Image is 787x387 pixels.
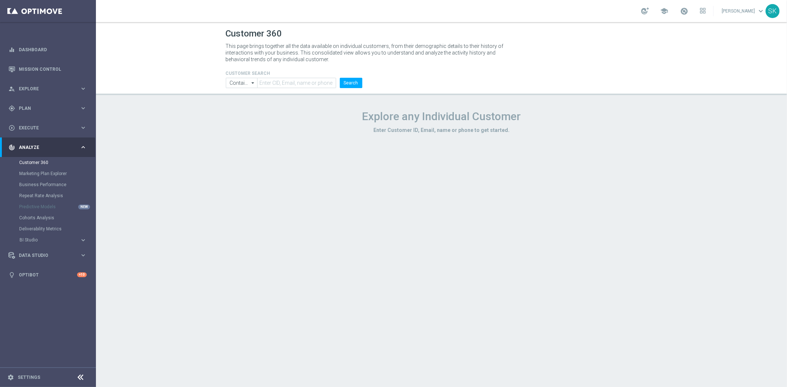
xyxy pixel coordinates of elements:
h4: CUSTOMER SEARCH [226,71,362,76]
i: keyboard_arrow_right [80,124,87,131]
p: This page brings together all the data available on individual customers, from their demographic ... [226,43,510,63]
a: Optibot [19,265,77,285]
button: BI Studio keyboard_arrow_right [19,237,87,243]
span: school [660,7,668,15]
div: Execute [8,125,80,131]
div: Optibot [8,265,87,285]
a: Customer 360 [19,160,77,165]
i: keyboard_arrow_right [80,105,87,112]
span: BI Studio [20,238,72,242]
input: Contains [226,78,258,88]
a: Dashboard [19,40,87,59]
i: person_search [8,86,15,92]
div: Repeat Rate Analysis [19,190,95,201]
h1: Customer 360 [226,28,657,39]
button: Data Studio keyboard_arrow_right [8,252,87,258]
a: Business Performance [19,182,77,188]
div: NEW [78,205,90,209]
div: Data Studio [8,252,80,259]
div: Deliverability Metrics [19,223,95,234]
div: Analyze [8,144,80,151]
i: keyboard_arrow_right [80,252,87,259]
div: Predictive Models [19,201,95,212]
i: play_circle_outline [8,125,15,131]
a: Mission Control [19,59,87,79]
a: Repeat Rate Analysis [19,193,77,199]
button: play_circle_outline Execute keyboard_arrow_right [8,125,87,131]
div: +10 [77,272,87,277]
i: settings [7,374,14,381]
a: Settings [18,375,40,380]
a: Deliverability Metrics [19,226,77,232]
button: lightbulb Optibot +10 [8,272,87,278]
div: Business Performance [19,179,95,190]
div: SK [766,4,780,18]
div: Customer 360 [19,157,95,168]
button: person_search Explore keyboard_arrow_right [8,86,87,92]
i: keyboard_arrow_right [80,237,87,244]
div: Cohorts Analysis [19,212,95,223]
i: equalizer [8,46,15,53]
a: Cohorts Analysis [19,215,77,221]
div: Marketing Plan Explorer [19,168,95,179]
a: [PERSON_NAME]keyboard_arrow_down [721,6,766,17]
i: keyboard_arrow_right [80,85,87,92]
span: Execute [19,126,80,130]
button: Search [340,78,362,88]
div: BI Studio [19,234,95,245]
i: lightbulb [8,272,15,278]
div: Dashboard [8,40,87,59]
span: Explore [19,87,80,91]
input: Enter CID, Email, name or phone [257,78,336,88]
i: arrow_drop_down [249,78,257,88]
button: equalizer Dashboard [8,47,87,53]
span: Analyze [19,145,80,150]
i: track_changes [8,144,15,151]
i: keyboard_arrow_right [80,144,87,151]
button: Mission Control [8,66,87,72]
div: Explore [8,86,80,92]
span: Data Studio [19,253,80,258]
button: gps_fixed Plan keyboard_arrow_right [8,105,87,111]
div: BI Studio [20,238,80,242]
div: Plan [8,105,80,112]
a: Marketing Plan Explorer [19,171,77,177]
i: gps_fixed [8,105,15,112]
span: keyboard_arrow_down [757,7,765,15]
span: Plan [19,106,80,111]
button: track_changes Analyze keyboard_arrow_right [8,144,87,150]
h3: Enter Customer ID, Email, name or phone to get started. [226,127,657,133]
div: Mission Control [8,59,87,79]
h1: Explore any Individual Customer [226,110,657,123]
